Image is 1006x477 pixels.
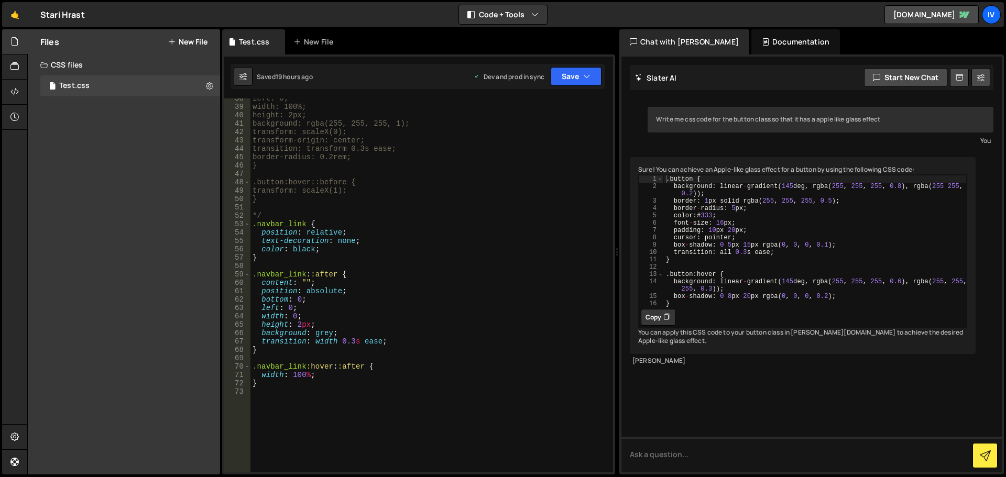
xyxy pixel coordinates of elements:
div: You [650,135,991,146]
a: 🤙 [2,2,28,27]
h2: Files [40,36,59,48]
div: 13 [639,271,663,278]
div: 14 [639,278,663,293]
div: Sure! You can achieve an Apple-like glass effect for a button by using the following CSS code: Yo... [630,157,976,354]
div: Stari Hrast [40,8,85,21]
div: 49 [224,186,250,195]
div: Documentation [751,29,840,54]
h2: Slater AI [635,73,677,83]
div: 2 [639,183,663,197]
div: 39 [224,103,250,111]
button: Code + Tools [459,5,547,24]
div: 44 [224,145,250,153]
div: 8 [639,234,663,241]
div: 69 [224,354,250,362]
div: 3 [639,197,663,205]
div: 53 [224,220,250,228]
div: 56 [224,245,250,253]
div: 41 [224,119,250,128]
div: 73 [224,387,250,396]
div: 60 [224,279,250,287]
button: New File [168,38,207,46]
div: 65 [224,320,250,329]
div: 12 [639,263,663,271]
div: 50 [224,195,250,203]
div: 67 [224,337,250,346]
div: 40 [224,111,250,119]
button: Copy [641,309,676,326]
div: 10 [639,249,663,256]
div: 63 [224,304,250,312]
div: 48 [224,178,250,186]
div: 72 [224,379,250,387]
div: 7 [639,227,663,234]
button: Start new chat [864,68,947,87]
div: 52 [224,212,250,220]
div: New File [293,37,337,47]
div: 62 [224,295,250,304]
div: 58 [224,262,250,270]
div: 6 [639,219,663,227]
div: [PERSON_NAME] [632,357,973,365]
div: 15 [639,293,663,300]
div: 66 [224,329,250,337]
div: 42 [224,128,250,136]
div: 70 [224,362,250,371]
div: 16 [639,300,663,307]
div: Test.css [239,37,269,47]
a: Iv [982,5,1001,24]
a: [DOMAIN_NAME] [884,5,979,24]
div: 47 [224,170,250,178]
div: Write me css code for the button class so that it has a apple like glass effect [648,107,993,132]
div: 1 [639,175,663,183]
div: 61 [224,287,250,295]
div: Chat with [PERSON_NAME] [619,29,749,54]
div: 19 hours ago [276,72,313,81]
div: 43 [224,136,250,145]
div: 11 [639,256,663,263]
div: 71 [224,371,250,379]
div: 46 [224,161,250,170]
div: 68 [224,346,250,354]
div: 5 [639,212,663,219]
div: 45 [224,153,250,161]
div: 38 [224,94,250,103]
div: Saved [257,72,313,81]
div: 51 [224,203,250,212]
div: CSS files [28,54,220,75]
div: Test.css [59,81,90,91]
div: 57 [224,253,250,262]
button: Save [551,67,602,86]
div: 54 [224,228,250,237]
div: 9 [639,241,663,249]
div: 59 [224,270,250,279]
div: Dev and prod in sync [473,72,544,81]
div: 64 [224,312,250,320]
div: 4 [639,205,663,212]
div: 17168/47415.css [40,75,220,96]
div: 55 [224,237,250,245]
